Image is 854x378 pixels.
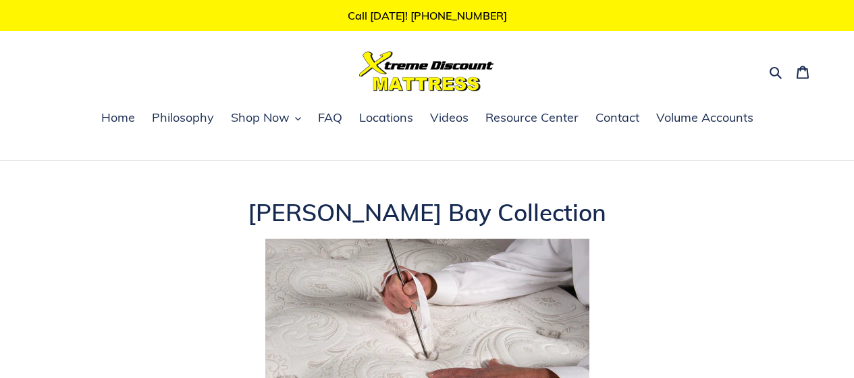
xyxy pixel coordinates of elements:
[248,197,606,227] span: [PERSON_NAME] Bay Collection
[224,108,308,128] button: Shop Now
[95,108,142,128] a: Home
[479,108,585,128] a: Resource Center
[649,108,760,128] a: Volume Accounts
[485,110,579,126] span: Resource Center
[589,108,646,128] a: Contact
[352,108,420,128] a: Locations
[152,110,214,126] span: Philosophy
[359,110,413,126] span: Locations
[430,110,469,126] span: Videos
[595,110,639,126] span: Contact
[311,108,349,128] a: FAQ
[423,108,475,128] a: Videos
[145,108,221,128] a: Philosophy
[231,110,290,126] span: Shop Now
[656,110,753,126] span: Volume Accounts
[359,51,494,91] img: Xtreme Discount Mattress
[318,110,342,126] span: FAQ
[101,110,135,126] span: Home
